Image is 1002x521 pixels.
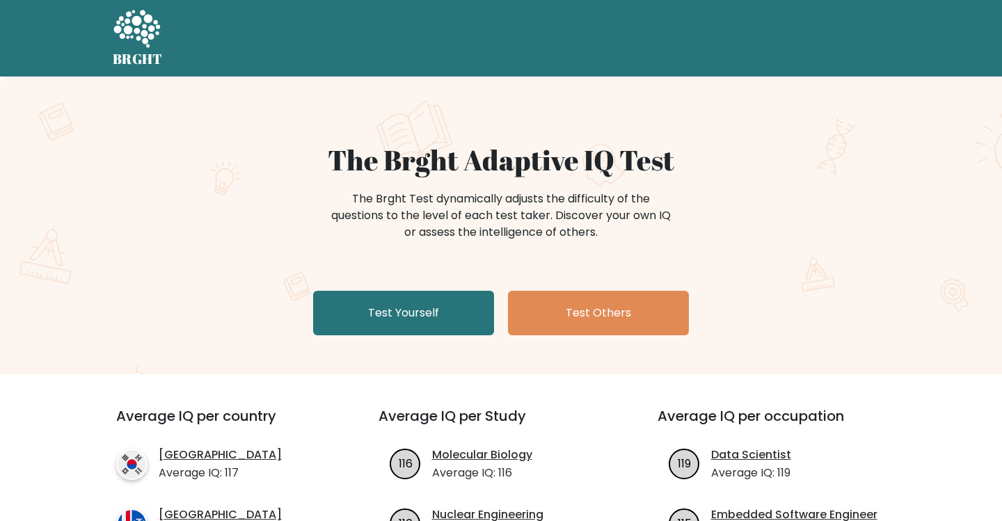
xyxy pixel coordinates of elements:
[113,6,163,71] a: BRGHT
[508,291,689,335] a: Test Others
[432,447,532,463] a: Molecular Biology
[159,465,282,481] p: Average IQ: 117
[711,465,791,481] p: Average IQ: 119
[116,408,328,441] h3: Average IQ per country
[398,455,412,471] text: 116
[327,191,675,241] div: The Brght Test dynamically adjusts the difficulty of the questions to the level of each test take...
[711,447,791,463] a: Data Scientist
[116,449,148,480] img: country
[161,143,841,177] h1: The Brght Adaptive IQ Test
[432,465,532,481] p: Average IQ: 116
[379,408,624,441] h3: Average IQ per Study
[678,455,691,471] text: 119
[313,291,494,335] a: Test Yourself
[113,51,163,67] h5: BRGHT
[159,447,282,463] a: [GEOGRAPHIC_DATA]
[658,408,903,441] h3: Average IQ per occupation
